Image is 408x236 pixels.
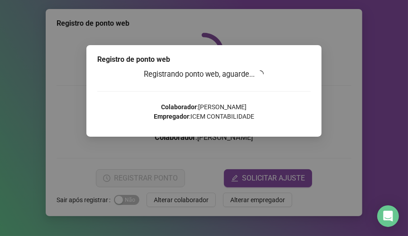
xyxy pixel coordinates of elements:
[161,103,197,111] strong: Colaborador
[97,69,311,80] h3: Registrando ponto web, aguarde...
[97,102,311,121] p: : [PERSON_NAME] : ICEM CONTABILIDADE
[154,113,189,120] strong: Empregador
[97,54,311,65] div: Registro de ponto web
[377,205,399,227] div: Open Intercom Messenger
[256,70,264,78] span: loading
